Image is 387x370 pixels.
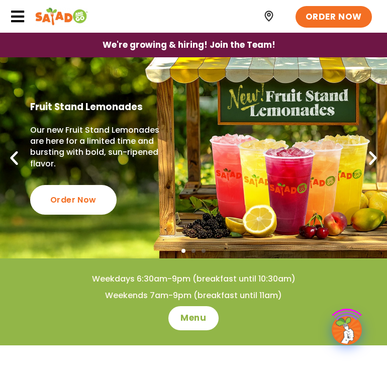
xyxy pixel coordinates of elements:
img: Header logo [35,7,88,27]
span: Go to slide 2 [191,249,196,253]
span: Go to slide 1 [181,249,185,253]
div: Order Now [30,185,117,215]
span: Menu [180,312,206,324]
span: ORDER NOW [306,11,362,23]
a: ORDER NOW [296,6,372,28]
p: Our new Fruit Stand Lemonades are here for a limited time and bursting with bold, sun-ripened fla... [30,125,173,170]
span: We're growing & hiring! Join the Team! [103,41,275,49]
div: Next slide [364,149,382,167]
h4: Weekends 7am-9pm (breakfast until 11am) [20,290,367,301]
h4: Weekdays 6:30am-9pm (breakfast until 10:30am) [20,273,367,285]
a: Menu [168,306,218,330]
h2: Fruit Stand Lemonades [30,101,173,113]
a: We're growing & hiring! Join the Team! [87,33,291,57]
span: Go to slide 3 [202,249,206,253]
div: Previous slide [5,149,23,167]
